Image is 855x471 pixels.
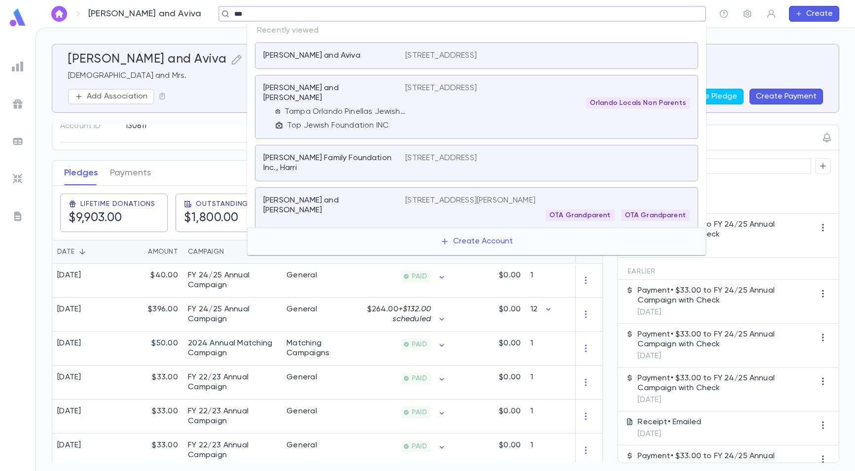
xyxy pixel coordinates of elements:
p: Payment • $33.00 to FY 24/25 Annual Campaign with Check [638,286,815,305]
div: General [286,372,317,382]
p: [DATE] [638,429,701,439]
p: Tampa Orlando Pinellas Jewish Foundation, Inc. [285,107,405,117]
span: + $132.00 scheduled [392,305,431,323]
button: Payments [110,161,151,185]
p: [DEMOGRAPHIC_DATA] and Mrs. [68,71,823,81]
img: home_white.a664292cf8c1dea59945f0da9f25487c.svg [53,10,65,18]
p: $0.00 [499,372,521,382]
div: $396.00 [119,298,183,332]
div: [DATE] [57,338,81,348]
div: 1 [526,434,585,468]
p: $264.00 [360,304,431,324]
img: reports_grey.c525e4749d1bce6a11f5fe2a8de1b229.svg [12,61,24,72]
span: OTA Grandparent [621,211,690,219]
p: Payment • $33.00 to FY 24/25 Annual Campaign with Check [638,451,815,471]
img: imports_grey.530a8a0e642e233f2baf0ef88e8c9fcb.svg [12,173,24,185]
span: Lifetime Donations [80,200,155,208]
div: 1 [526,332,585,366]
div: $33.00 [119,400,183,434]
p: [STREET_ADDRESS][PERSON_NAME] [405,196,535,205]
div: 1 [526,366,585,400]
img: batches_grey.339ca447c9d9533ef1741baa751efc33.svg [12,135,24,147]
button: Create Account [432,232,521,251]
h5: $1,800.00 [184,211,239,226]
div: [DATE] [57,372,81,382]
p: $0.00 [499,406,521,416]
div: $50.00 [119,332,183,366]
div: [DATE] [57,304,81,314]
button: Add Association [68,89,154,104]
p: Payment • $33.00 to FY 24/25 Annual Campaign with Check [638,220,815,239]
span: PAID [408,374,431,382]
p: [DATE] [638,395,815,405]
p: Payment • $33.00 to FY 24/25 Annual Campaign with Check [638,330,815,349]
p: Account ID [60,118,117,134]
p: $0.00 [499,270,521,280]
p: Recently viewed [247,22,706,39]
div: 1 [526,400,585,434]
div: [DATE] [57,440,81,450]
div: FY 22/23 Annual Campaign [188,372,277,392]
p: Receipt • Emailed [638,417,701,427]
img: campaigns_grey.99e729a5f7ee94e3726e6486bddda8f1.svg [12,98,24,110]
p: [PERSON_NAME] and Aviva [263,51,360,61]
div: Campaign [183,240,282,264]
div: Date [57,240,74,264]
p: $0.00 [499,304,521,314]
button: Create Pledge [677,89,744,104]
p: $0.00 [499,338,521,348]
span: PAID [408,340,431,348]
p: Payment • $33.00 to FY 24/25 Annual Campaign with Check [638,373,815,393]
img: letters_grey.7941b92b52307dd3b8a917253454ce1c.svg [12,210,24,222]
p: $0.00 [499,440,521,450]
p: Top Jewish Foundation INC [287,121,389,131]
span: PAID [408,408,431,416]
p: [PERSON_NAME] and [PERSON_NAME] [263,196,393,215]
span: PAID [408,442,431,450]
div: Amount [119,240,183,264]
button: Sort [224,244,240,260]
button: Create Payment [749,89,823,104]
div: FY 22/23 Annual Campaign [188,406,277,426]
div: [DATE] [57,270,81,280]
div: FY 24/25 Annual Campaign [188,304,277,324]
p: [PERSON_NAME] and [PERSON_NAME] [263,83,393,103]
div: 130611 [125,118,273,133]
div: [DATE] [57,406,81,416]
p: [DATE] [638,307,815,317]
div: Matching Campaigns [286,338,351,358]
div: General [286,440,317,450]
button: Create [789,6,839,22]
div: Campaign [188,240,224,264]
p: [PERSON_NAME] and Aviva [88,8,201,19]
div: FY 24/25 Annual Campaign [188,270,277,290]
div: 1 [526,264,585,298]
p: [PERSON_NAME] Family Foundation Inc., Harri [263,153,393,173]
div: $33.00 [119,434,183,468]
h5: $9,903.00 [69,211,122,226]
p: [STREET_ADDRESS] [405,51,477,61]
span: Orlando Locals Non Parents [586,99,690,107]
p: Add Association [87,92,147,101]
div: General [286,270,317,280]
span: PAID [408,272,431,280]
div: Date [52,240,119,264]
p: [STREET_ADDRESS] [405,83,477,93]
button: Sort [132,244,148,260]
div: 2024 Annual Matching Campaign [188,338,277,358]
p: [DATE] [638,351,815,361]
div: General [286,304,317,314]
div: Amount [148,240,178,264]
div: FY 22/23 Annual Campaign [188,440,277,460]
button: Sort [74,244,90,260]
p: [DATE] [638,241,815,251]
div: $33.00 [119,366,183,400]
p: [STREET_ADDRESS] [405,153,477,163]
span: Outstanding [196,200,249,208]
img: logo [8,8,28,27]
p: 12 [531,304,537,314]
div: General [286,406,317,416]
button: Pledges [64,161,98,185]
span: Earlier [628,268,655,275]
h5: [PERSON_NAME] and Aviva [68,52,227,67]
